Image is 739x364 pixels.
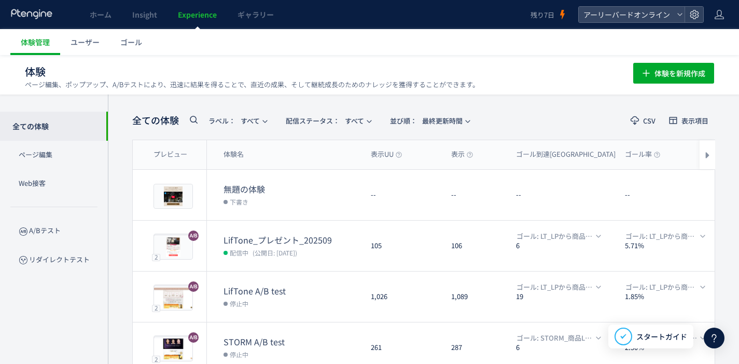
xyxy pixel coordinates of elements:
[230,247,248,258] span: 配信中
[120,37,142,47] span: ゴール
[510,231,606,242] button: ゴール: LT_LPから商品ページへ
[662,112,715,129] button: 表示項目
[451,150,473,159] span: 表示
[224,183,362,195] dt: 無題の体験
[362,272,443,322] div: 1,026
[643,117,656,124] span: CSV
[383,112,476,129] button: 並び順：最終更新時間
[633,63,714,84] button: 体験を新規作成
[152,356,160,363] div: 2
[208,112,260,129] span: すべて
[681,117,708,124] span: 表示項目
[152,304,160,312] div: 2
[132,9,157,20] span: Insight
[286,112,364,129] span: すべて
[517,281,593,293] span: ゴール: LT_LPから商品ページへ
[654,63,705,84] span: 体験を新規作成
[636,331,687,342] span: スタートガイド
[224,285,362,297] dt: LifTone A/B test
[25,80,479,89] p: ページ編集、ポップアップ、A/Bテストにより、迅速に結果を得ることで、直近の成果、そして継続成長のためのナレッジを獲得することができます。
[517,231,593,242] span: ゴール: LT_LPから商品ページへ
[443,272,508,322] div: 1,089
[286,116,340,126] span: 配信ステータス​：
[178,9,217,20] span: Experience
[510,332,606,344] button: ゴール: STORM_商品LPから商品ページへ
[516,150,624,159] span: ゴール到達[GEOGRAPHIC_DATA]
[154,150,187,159] span: プレビュー
[580,7,673,22] span: アーリーバードオンライン
[224,234,362,246] dt: LifTone_プレゼント_202509
[156,186,190,206] img: 172e8c1884796753625648d4bf5d6c4a1758005585970.png
[510,281,606,293] button: ゴール: LT_LPから商品ページへ
[132,114,179,127] span: 全ての体験
[516,241,617,251] dt: 6
[224,336,362,348] dt: STORM A/B test
[625,150,660,159] span: ゴール率
[443,221,508,271] div: 106
[624,112,662,129] button: CSV
[516,292,617,302] dt: 19
[362,221,443,271] div: 105
[224,150,244,159] span: 体験名
[279,112,377,129] button: 配信ステータス​：すべて
[362,170,443,220] div: --
[156,237,190,257] img: c3ab1c4e75b9f3e5a052ab6a6d02ba641757837955471.png
[517,332,593,344] span: ゴール: STORM_商品LPから商品ページへ
[516,343,617,353] dt: 6
[208,116,235,126] span: ラベル：
[253,248,297,257] span: (公開日: [DATE])
[371,150,402,159] span: 表示UU
[390,116,417,126] span: 並び順：
[71,37,100,47] span: ユーザー
[21,37,50,47] span: 体験管理
[25,64,610,79] h1: 体験
[230,298,248,308] span: 停止中
[230,196,248,207] span: 下書き
[230,349,248,359] span: 停止中
[516,190,617,200] dt: --
[154,286,192,310] img: e0f7cdd9c59890a43fe3874767f072331757644682142.jpeg
[154,337,192,361] img: a27df4b6323eafd39b2df2b22afa62821757570050893.jpeg
[531,10,554,20] span: 残り7日
[238,9,274,20] span: ギャラリー
[390,112,463,129] span: 最終更新時間
[202,112,273,129] button: ラベル：すべて
[90,9,111,20] span: ホーム
[152,253,160,261] div: 2
[443,170,508,220] div: --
